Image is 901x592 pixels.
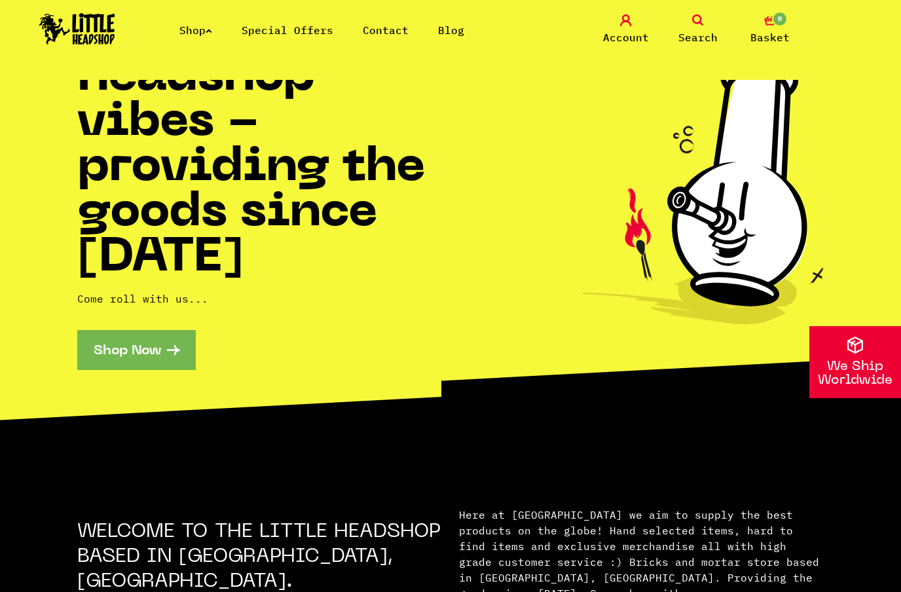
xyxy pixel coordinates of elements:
[438,24,464,37] a: Blog
[77,291,450,306] p: Come roll with us...
[809,360,901,388] p: We Ship Worldwide
[737,14,803,45] a: 0 Basket
[179,24,212,37] a: Shop
[77,10,450,282] h1: Intergalactic headshop vibes - providing the goods since [DATE]
[77,330,196,370] a: Shop Now
[603,29,649,45] span: Account
[363,24,409,37] a: Contact
[750,29,790,45] span: Basket
[39,13,115,45] img: Little Head Shop Logo
[665,14,731,45] a: Search
[772,11,788,27] span: 0
[242,24,333,37] a: Special Offers
[678,29,718,45] span: Search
